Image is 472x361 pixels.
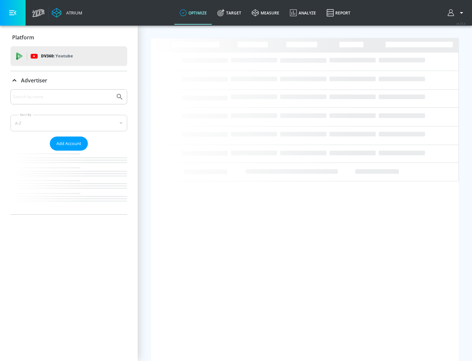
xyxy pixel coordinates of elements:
[285,1,321,25] a: Analyze
[52,8,82,18] a: Atrium
[21,77,47,84] p: Advertiser
[10,89,127,214] div: Advertiser
[56,140,81,147] span: Add Account
[50,137,88,151] button: Add Account
[12,34,34,41] p: Platform
[19,113,33,117] label: Sort By
[246,1,285,25] a: measure
[212,1,246,25] a: Target
[10,71,127,90] div: Advertiser
[174,1,212,25] a: optimize
[64,10,82,16] div: Atrium
[13,93,112,101] input: Search by name
[55,53,73,59] p: Youtube
[10,46,127,66] div: DV360: Youtube
[321,1,356,25] a: Report
[10,115,127,131] div: A-Z
[41,53,73,60] p: DV360:
[10,151,127,214] nav: list of Advertiser
[456,22,465,25] span: v 4.25.4
[10,28,127,47] div: Platform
